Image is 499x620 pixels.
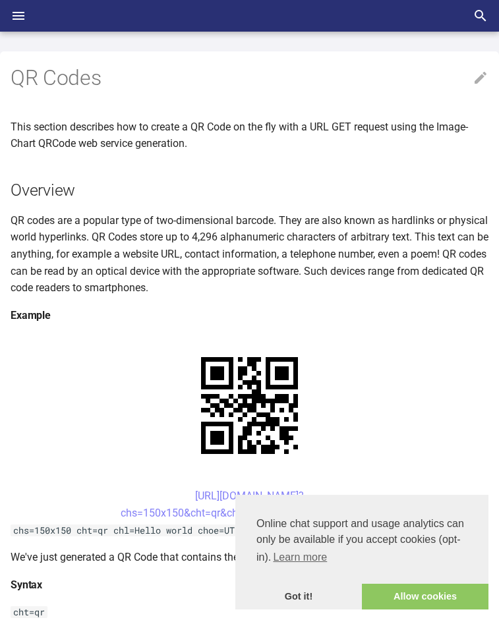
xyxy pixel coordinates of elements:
a: dismiss cookie message [235,584,362,610]
a: learn more about cookies [271,548,329,567]
p: We've just generated a QR Code that contains the information! [11,549,488,566]
div: cookieconsent [235,495,488,609]
h2: Overview [11,179,488,202]
p: This section describes how to create a QR Code on the fly with a URL GET request using the Image-... [11,119,488,152]
p: QR codes are a popular type of two-dimensional barcode. They are also known as hardlinks or physi... [11,212,488,296]
h1: QR Codes [11,65,488,92]
img: chart [178,334,321,477]
h4: Syntax [11,577,488,594]
code: cht=qr [11,606,47,618]
a: allow cookies [362,584,488,610]
code: chs=150x150 cht=qr chl=Hello world choe=UTF-8 [11,524,253,536]
span: Online chat support and usage analytics can only be available if you accept cookies (opt-in). [256,516,467,567]
h4: Example [11,307,488,324]
a: [URL][DOMAIN_NAME]?chs=150x150&cht=qr&chl=Hello%20world&choe=UTF-8 [121,490,378,519]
